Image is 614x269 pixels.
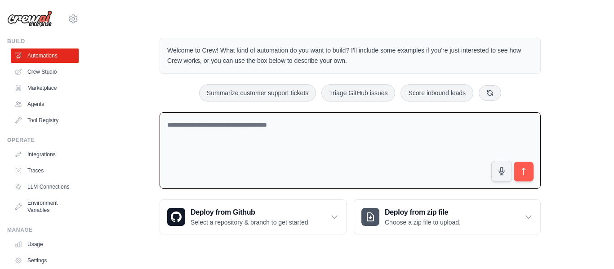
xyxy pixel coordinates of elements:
h3: Deploy from Github [191,207,310,218]
p: Welcome to Crew! What kind of automation do you want to build? I'll include some examples if you'... [167,45,533,66]
a: Settings [11,253,79,268]
div: Operate [7,137,79,144]
button: Score inbound leads [400,84,473,101]
a: Usage [11,237,79,251]
a: Traces [11,163,79,178]
a: Marketplace [11,81,79,95]
a: Agents [11,97,79,111]
a: Automations [11,49,79,63]
a: LLM Connections [11,180,79,194]
p: Choose a zip file to upload. [385,218,461,227]
p: Select a repository & branch to get started. [191,218,310,227]
a: Integrations [11,147,79,162]
a: Tool Registry [11,113,79,128]
div: Build [7,38,79,45]
a: Crew Studio [11,65,79,79]
iframe: Chat Widget [569,226,614,269]
div: Manage [7,226,79,234]
a: Environment Variables [11,196,79,217]
button: Triage GitHub issues [321,84,395,101]
img: Logo [7,10,52,27]
h3: Deploy from zip file [385,207,461,218]
button: Summarize customer support tickets [199,84,316,101]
